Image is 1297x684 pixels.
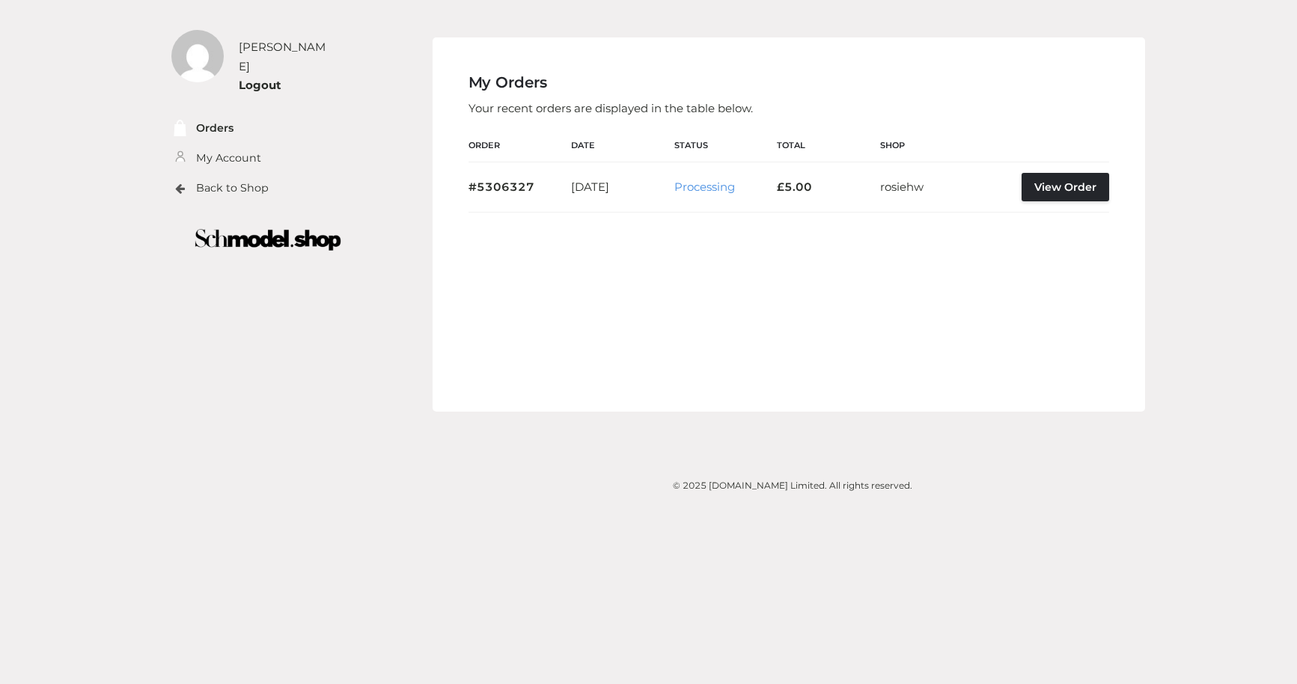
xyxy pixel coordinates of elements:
span: Status [674,140,708,150]
span: Date [571,140,595,150]
time: [DATE] [571,180,609,194]
div: [PERSON_NAME] [239,37,332,76]
a: Logout [239,78,281,92]
p: Your recent orders are displayed in the table below. [469,99,1109,118]
span: Shop [880,140,905,150]
span: Processing [674,180,735,194]
a: View Order [1022,173,1109,201]
h4: My Orders [469,73,1109,91]
span: £ [777,180,784,194]
a: Back to Shop [196,180,269,197]
a: rosiehw [880,180,924,194]
span: Total [777,140,805,150]
a: Orders [196,120,234,137]
a: #5306327 [469,180,534,194]
span: Order [469,140,500,150]
a: My Account [196,150,261,167]
div: © 2025 [DOMAIN_NAME] Limited. All rights reserved. [477,478,1108,493]
img: boutique-logo.png [162,219,374,261]
bdi: 5.00 [777,180,812,194]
